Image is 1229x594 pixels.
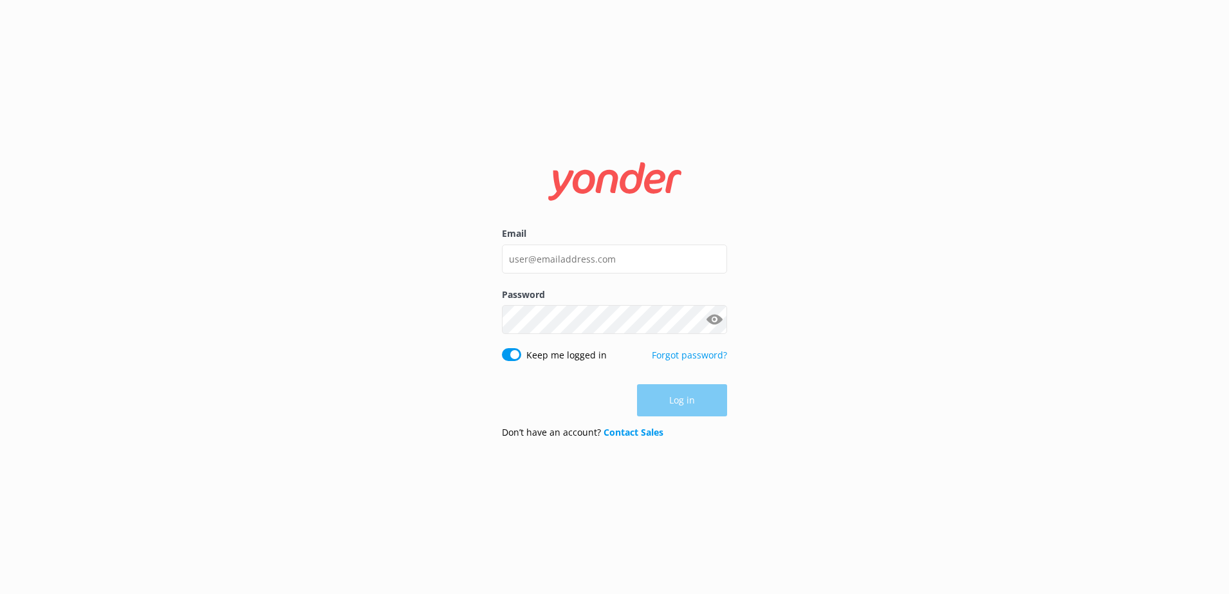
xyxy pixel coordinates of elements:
[502,425,663,440] p: Don’t have an account?
[502,288,727,302] label: Password
[526,348,607,362] label: Keep me logged in
[502,227,727,241] label: Email
[701,307,727,333] button: Show password
[604,426,663,438] a: Contact Sales
[652,349,727,361] a: Forgot password?
[502,245,727,274] input: user@emailaddress.com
